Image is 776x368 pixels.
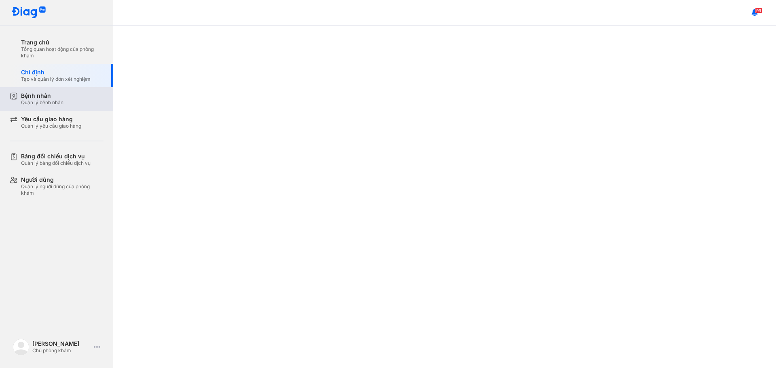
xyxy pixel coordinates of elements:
[21,176,103,183] div: Người dùng
[21,160,91,166] div: Quản lý bảng đối chiếu dịch vụ
[21,76,91,82] div: Tạo và quản lý đơn xét nghiệm
[755,8,762,13] span: 99
[21,116,81,123] div: Yêu cầu giao hàng
[21,123,81,129] div: Quản lý yêu cầu giao hàng
[21,69,91,76] div: Chỉ định
[32,347,91,354] div: Chủ phòng khám
[21,153,91,160] div: Bảng đối chiếu dịch vụ
[21,183,103,196] div: Quản lý người dùng của phòng khám
[32,340,91,347] div: [PERSON_NAME]
[11,6,46,19] img: logo
[21,99,63,106] div: Quản lý bệnh nhân
[13,339,29,355] img: logo
[21,92,63,99] div: Bệnh nhân
[21,39,103,46] div: Trang chủ
[21,46,103,59] div: Tổng quan hoạt động của phòng khám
